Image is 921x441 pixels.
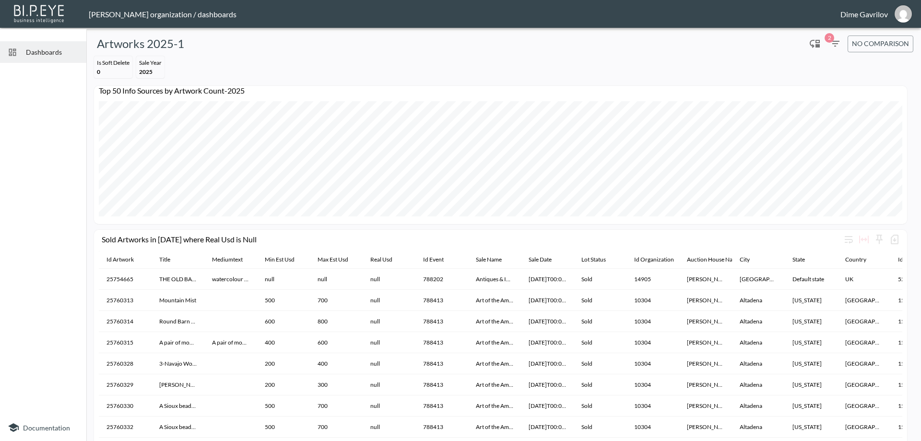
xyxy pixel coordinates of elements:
h5: Artworks 2025-1 [97,36,184,51]
th: John Moran Auctioneers, Inc. [679,332,732,353]
th: 10304 [626,353,679,374]
th: Art of the American West - Online [468,395,521,417]
th: 700 [310,395,363,417]
button: 2 [827,36,843,51]
button: No comparison [848,36,913,52]
a: Documentation [8,422,79,433]
th: Art of the American West - Online [468,332,521,353]
div: Sale Name [476,254,502,265]
th: David K. John (b. 1963 [152,374,204,395]
div: Id Organization [634,254,674,265]
th: 10304 [626,395,679,417]
span: 2 [825,33,834,43]
span: Sale Name [476,254,514,265]
th: 10304 [626,374,679,395]
th: Art of the American West - Online [468,417,521,438]
th: THE OLD BARN [152,269,204,290]
th: Altadena [732,374,785,395]
span: Id Artwork [106,254,146,265]
span: Lot Status [581,254,618,265]
th: A pair of mounted stone points and fragments [152,332,204,353]
th: Art of the American West - Online [468,290,521,311]
th: 788413 [415,353,468,374]
th: 200 [257,353,310,374]
th: 400 [257,332,310,353]
th: 25760332 [99,417,152,438]
th: Altadena [732,290,785,311]
th: 2025-01-14T00:00:00.000Z [521,353,574,374]
th: 2025-01-14T00:00:00.000Z [521,395,574,417]
th: 25754665 [99,269,152,290]
th: John Moran Auctioneers, Inc. [679,374,732,395]
th: 2025-01-14T00:00:00.000Z [521,332,574,353]
th: Altadena [732,311,785,332]
span: Country [845,254,879,265]
th: Default state [785,269,838,290]
div: Sold Artworks in [DATE] where Real Usd is Null [102,235,841,244]
span: 0 [97,68,100,75]
th: null [363,417,415,438]
div: Title [159,254,170,265]
th: Sold [574,290,626,311]
span: Min Est Usd [265,254,307,265]
th: 788413 [415,395,468,417]
th: 788413 [415,332,468,353]
th: 14905 [626,269,679,290]
th: Mountain Mist [152,290,204,311]
span: Real Usd [370,254,405,265]
span: Mediumtext [212,254,255,265]
th: USA [838,332,890,353]
th: A Sioux beaded hide doll [152,395,204,417]
th: California [785,332,838,353]
th: null [363,395,415,417]
th: Altadena [732,332,785,353]
div: Top 50 Info Sources by Artwork Count-2025 [94,86,907,101]
th: Round Barn Arrangement [152,311,204,332]
th: 10304 [626,417,679,438]
div: Enable/disable chart dragging [807,36,823,51]
th: 400 [310,353,363,374]
div: [PERSON_NAME] organization / dashboards [89,10,840,19]
div: Max Est Usd [318,254,348,265]
div: Country [845,254,866,265]
button: dime@mutualart.com [888,2,919,25]
th: Glasgow [732,269,785,290]
span: 2025 [139,68,153,75]
th: 500 [257,417,310,438]
th: Altadena [732,417,785,438]
span: Title [159,254,183,265]
th: 25760328 [99,353,152,374]
th: UK [838,269,890,290]
th: 10304 [626,332,679,353]
th: A pair of mounted stone [204,332,257,353]
th: 600 [257,311,310,332]
th: California [785,311,838,332]
th: California [785,417,838,438]
th: null [257,269,310,290]
span: City [740,254,762,265]
div: Toggle table layout between fixed and auto (default: auto) [856,232,872,247]
th: 300 [310,374,363,395]
div: Min Est Usd [265,254,295,265]
th: 788202 [415,269,468,290]
div: Real Usd [370,254,392,265]
th: Altadena [732,395,785,417]
div: Lot Status [581,254,606,265]
th: McTear's [679,269,732,290]
th: Sold [574,269,626,290]
th: null [363,353,415,374]
span: Documentation [23,424,70,432]
th: null [310,269,363,290]
div: Id Event [423,254,444,265]
div: State [792,254,805,265]
th: 600 [310,332,363,353]
th: John Moran Auctioneers, Inc. [679,311,732,332]
th: Sold [574,311,626,332]
div: Mediumtext [212,254,243,265]
span: Max Est Usd [318,254,361,265]
th: 2025-01-14T00:00:00.000Z [521,374,574,395]
th: watercolour on paper [204,269,257,290]
span: State [792,254,817,265]
div: Wrap text [841,232,856,247]
div: Dime Gavrilov [840,10,888,19]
